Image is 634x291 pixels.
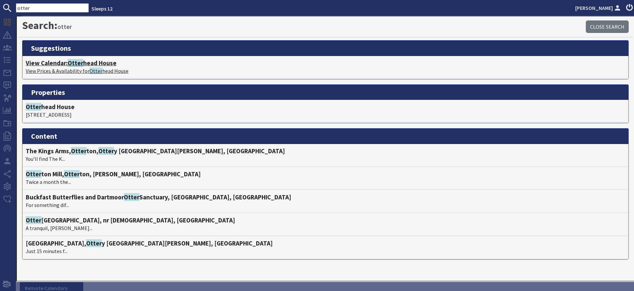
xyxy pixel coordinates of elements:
h1: Search: [22,19,586,32]
a: Sleeps 12 [91,5,113,12]
h4: [GEOGRAPHIC_DATA], nr [DEMOGRAPHIC_DATA], [GEOGRAPHIC_DATA] [26,217,625,224]
small: otter [57,23,72,31]
a: [GEOGRAPHIC_DATA],Ottery [GEOGRAPHIC_DATA][PERSON_NAME], [GEOGRAPHIC_DATA]Just 15 minutes f... [26,240,625,255]
span: Otter [124,193,139,201]
h4: head House [26,103,625,111]
input: SEARCH [16,3,89,13]
a: Buckfast Butterflies and DartmoorOtterSanctuary, [GEOGRAPHIC_DATA], [GEOGRAPHIC_DATA]For somethin... [26,193,625,209]
p: View Prices & Availability for head House [26,67,625,75]
h4: View Calendar: head House [26,59,625,67]
span: Otter [26,170,41,178]
a: The Kings Arms,Otterton,Ottery [GEOGRAPHIC_DATA][PERSON_NAME], [GEOGRAPHIC_DATA]You’ll find The K... [26,147,625,163]
h4: [GEOGRAPHIC_DATA], y [GEOGRAPHIC_DATA][PERSON_NAME], [GEOGRAPHIC_DATA] [26,240,625,247]
span: Otter [26,103,41,111]
h3: suggestions [22,41,628,56]
h3: content [22,129,628,144]
a: Otterton Mill,Otterton, [PERSON_NAME], [GEOGRAPHIC_DATA]Twice a month the... [26,170,625,186]
h3: properties [22,85,628,100]
p: Just 15 minutes f... [26,247,625,255]
span: Otter [71,147,87,155]
h4: Buckfast Butterflies and Dartmoor Sanctuary, [GEOGRAPHIC_DATA], [GEOGRAPHIC_DATA] [26,193,625,201]
a: View Calendar:Otterhead HouseView Prices & Availability forOtterhead House [26,59,625,75]
a: Otterhead House[STREET_ADDRESS] [26,103,625,119]
span: Otter [89,68,102,74]
span: Otter [64,170,80,178]
a: Otter[GEOGRAPHIC_DATA], nr [DEMOGRAPHIC_DATA], [GEOGRAPHIC_DATA]A tranquil, [PERSON_NAME]... [26,217,625,232]
span: Otter [86,239,102,247]
p: You’ll find The K... [26,155,625,163]
a: Close Search [586,20,629,33]
h4: The Kings Arms, ton, y [GEOGRAPHIC_DATA][PERSON_NAME], [GEOGRAPHIC_DATA] [26,147,625,155]
a: [PERSON_NAME] [575,4,622,12]
span: Otter [98,147,114,155]
p: [STREET_ADDRESS] [26,111,625,119]
h4: ton Mill, ton, [PERSON_NAME], [GEOGRAPHIC_DATA] [26,170,625,178]
span: Otter [26,216,41,224]
p: A tranquil, [PERSON_NAME]... [26,224,625,232]
img: staytech_i_w-64f4e8e9ee0a9c174fd5317b4b171b261742d2d393467e5bdba4413f4f884c10.svg [3,280,11,288]
p: For something dif... [26,201,625,209]
span: Otter [68,59,83,67]
p: Twice a month the... [26,178,625,186]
